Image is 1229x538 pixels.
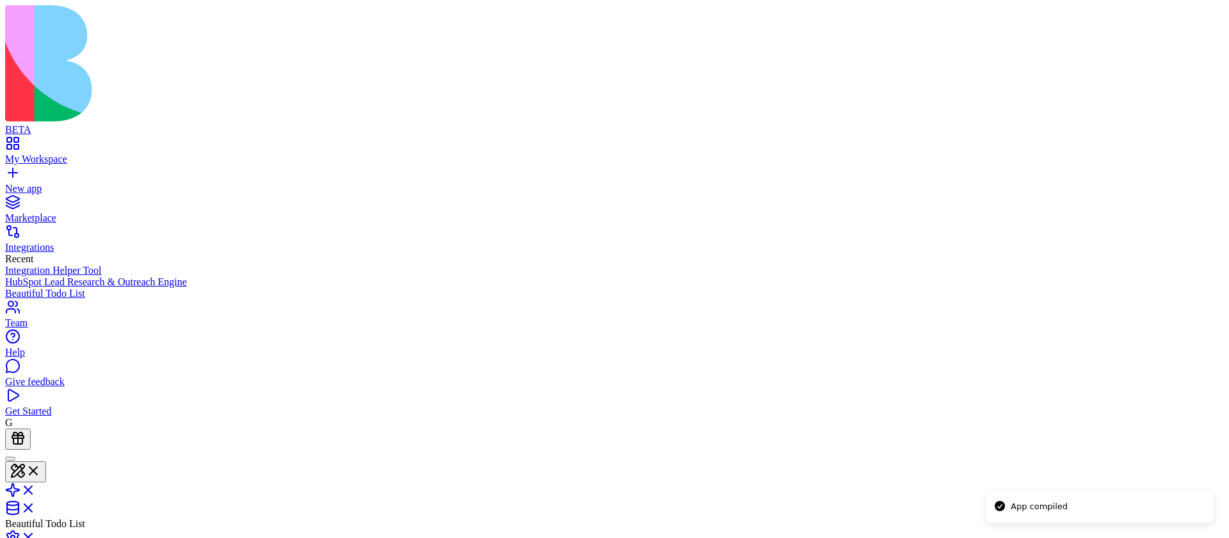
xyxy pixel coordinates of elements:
div: My Workspace [5,154,1224,165]
a: Beautiful Todo List [5,288,1224,299]
div: Marketplace [5,212,1224,224]
h1: TaskFlow [31,36,161,61]
div: Give feedback [5,376,1224,388]
a: Team [5,306,1224,329]
span: G [5,417,13,428]
a: BETA [5,113,1224,136]
a: Integration Helper Tool [5,265,1224,276]
div: Team [5,317,1224,329]
a: Integrations [5,230,1224,253]
a: HubSpot Lead Research & Outreach Engine [5,276,1224,288]
a: Marketplace [5,201,1224,224]
p: Organize your life, one task at a time [31,72,161,107]
a: Get Started [5,394,1224,417]
div: New app [5,183,1224,194]
a: New app [5,171,1224,194]
a: Help [5,335,1224,358]
div: App compiled [1011,500,1068,513]
div: Help [5,347,1224,358]
a: Give feedback [5,365,1224,388]
img: logo [5,5,520,122]
div: BETA [5,124,1224,136]
span: Recent [5,253,33,264]
div: Get Started [5,406,1224,417]
a: My Workspace [5,142,1224,165]
div: Integrations [5,242,1224,253]
span: Beautiful Todo List [5,518,85,529]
